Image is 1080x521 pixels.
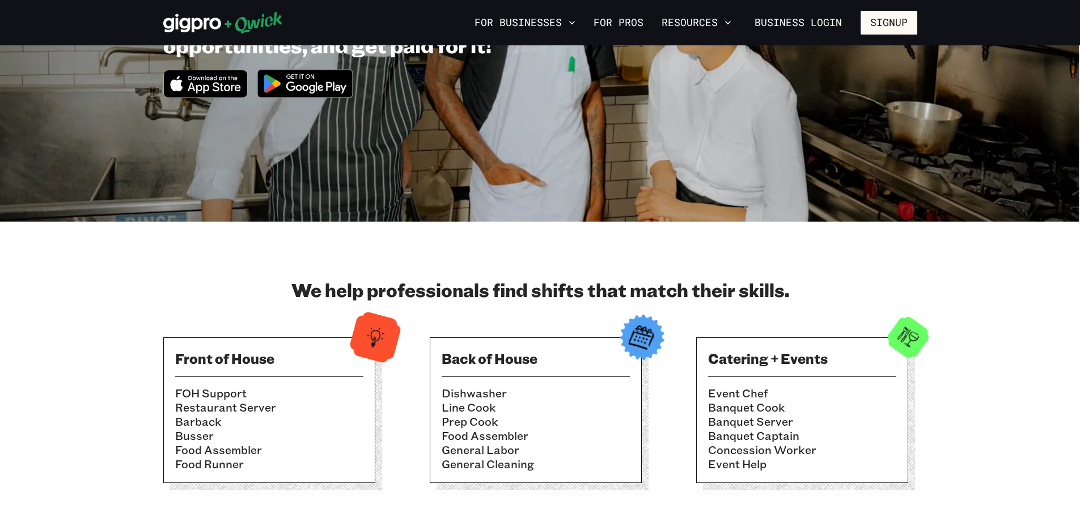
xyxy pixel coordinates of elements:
li: General Cleaning [442,457,630,471]
li: Event Chef [708,386,896,400]
li: Prep Cook [442,414,630,429]
h3: Front of House [175,349,363,367]
li: Food Assembler [175,443,363,457]
li: Event Help [708,457,896,471]
li: Dishwasher [442,386,630,400]
h2: We help professionals find shifts that match their skills. [163,278,917,301]
h3: Back of House [442,349,630,367]
li: Line Cook [442,400,630,414]
li: Concession Worker [708,443,896,457]
li: Banquet Server [708,414,896,429]
img: Get it on Google Play [250,62,360,105]
li: Barback [175,414,363,429]
h1: Work when you want, explore new opportunities, and get paid for it! [163,7,616,58]
li: Busser [175,429,363,443]
li: Banquet Captain [708,429,896,443]
li: Banquet Cook [708,400,896,414]
a: For Pros [589,13,648,32]
li: Food Runner [175,457,363,471]
button: Resources [657,13,736,32]
li: FOH Support [175,386,363,400]
button: Signup [861,11,917,35]
li: Food Assembler [442,429,630,443]
li: General Labor [442,443,630,457]
a: Download on the App Store [163,88,248,100]
li: Restaurant Server [175,400,363,414]
a: Business Login [745,11,852,35]
h3: Catering + Events [708,349,896,367]
button: For Businesses [470,13,580,32]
